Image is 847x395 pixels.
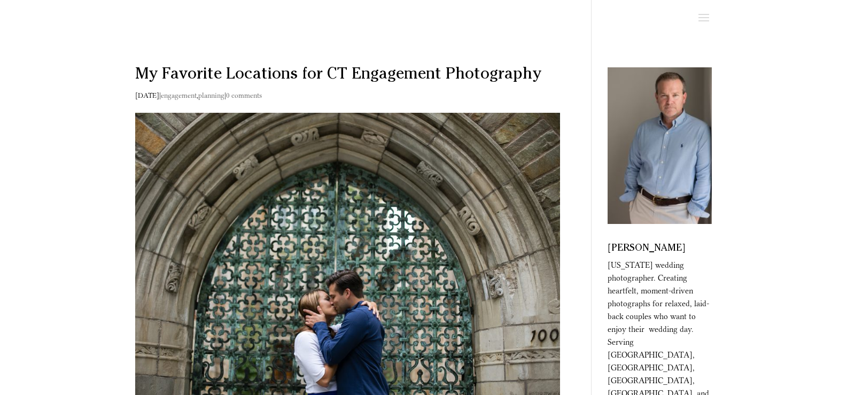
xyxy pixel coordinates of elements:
[161,91,197,99] a: engagement
[135,67,560,89] h1: My Favorite Locations for CT Engagement Photography
[608,244,712,259] h4: [PERSON_NAME]
[608,67,712,224] img: jeff lundstrom headshot
[226,91,262,99] a: 0 comments
[135,91,159,99] span: [DATE]
[198,91,224,99] a: planning
[135,89,560,110] p: | , |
